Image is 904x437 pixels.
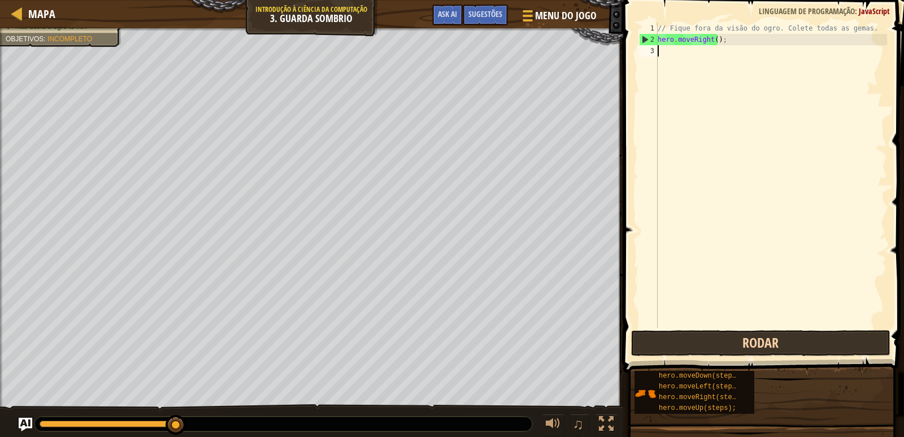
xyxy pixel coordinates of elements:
span: hero.moveRight(steps); [659,393,748,401]
div: 1 [639,23,658,34]
span: hero.moveLeft(steps); [659,383,744,391]
span: Incompleto [47,35,92,43]
a: Mapa [23,6,55,21]
button: Ask AI [432,5,463,25]
span: hero.moveUp(steps); [659,404,736,412]
span: : [855,6,859,16]
span: ♫ [572,416,584,432]
span: Sugestões [468,8,502,19]
span: Menu do Jogo [535,8,597,23]
span: Ask AI [438,8,457,19]
div: 3 [639,45,658,57]
button: Ajuste o volume [542,414,564,437]
span: Objetivos [6,35,44,43]
button: ♫ [570,414,589,437]
img: portrait.png [634,383,656,404]
div: 2 [640,34,658,45]
span: hero.moveDown(steps); [659,372,744,380]
button: Menu do Jogo [514,5,603,31]
button: Rodar [631,330,890,356]
button: Ask AI [19,418,32,431]
span: Linguagem de programação [759,6,855,16]
span: : [44,35,47,43]
button: Toggle fullscreen [595,414,618,437]
span: JavaScript [859,6,890,16]
span: Mapa [28,6,55,21]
